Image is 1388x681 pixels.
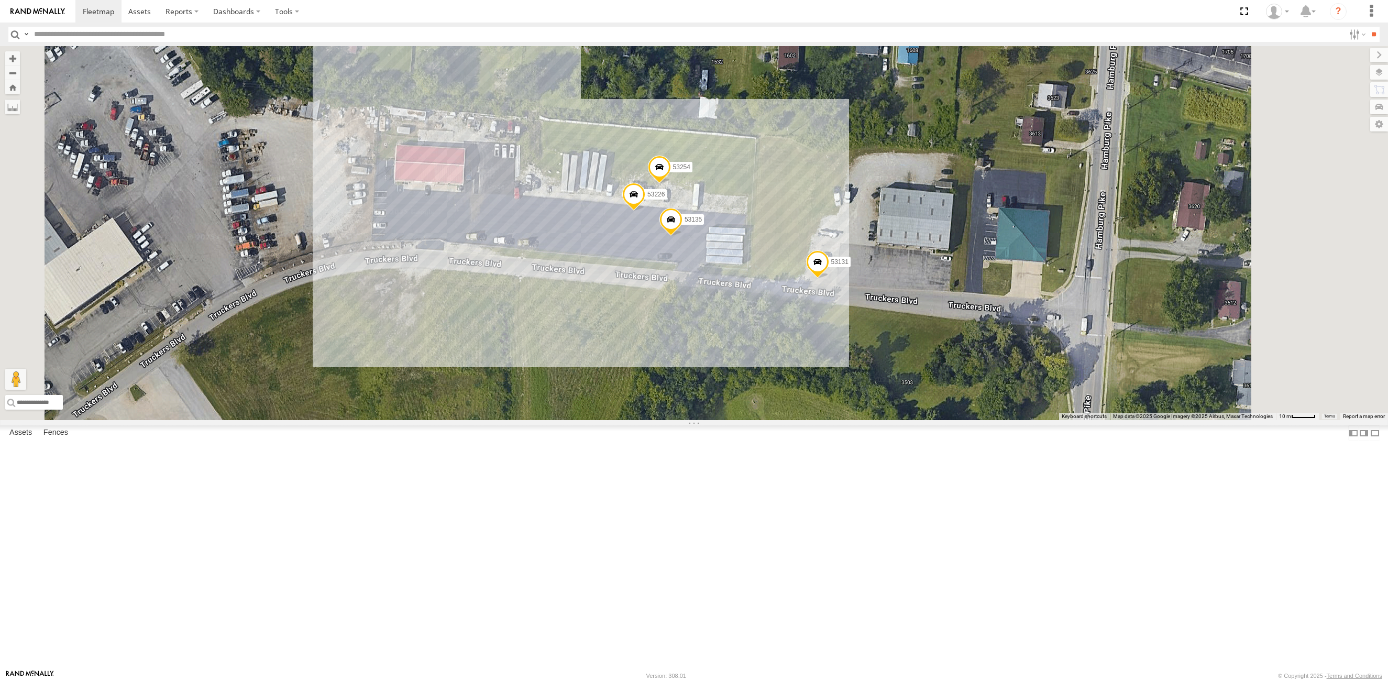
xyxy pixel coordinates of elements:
span: 53135 [685,216,702,223]
label: Fences [38,426,73,441]
a: Visit our Website [6,671,54,681]
button: Zoom in [5,51,20,65]
span: 53254 [673,163,690,171]
label: Search Filter Options [1345,27,1368,42]
button: Zoom Home [5,80,20,94]
a: Terms and Conditions [1327,673,1382,679]
i: ? [1330,3,1347,20]
label: Measure [5,100,20,114]
button: Zoom out [5,65,20,80]
button: Map Scale: 10 m per 43 pixels [1276,413,1319,420]
label: Assets [4,426,37,441]
label: Dock Summary Table to the Right [1359,425,1369,441]
div: Version: 308.01 [646,673,686,679]
label: Hide Summary Table [1370,425,1380,441]
button: Keyboard shortcuts [1062,413,1107,420]
label: Search Query [22,27,30,42]
div: Miky Transport [1262,4,1293,19]
span: 53226 [647,191,665,198]
label: Dock Summary Table to the Left [1348,425,1359,441]
div: © Copyright 2025 - [1278,673,1382,679]
a: Terms (opens in new tab) [1324,414,1335,419]
label: Map Settings [1370,117,1388,131]
span: 53131 [831,258,849,266]
span: 10 m [1279,413,1291,419]
a: Report a map error [1343,413,1385,419]
span: Map data ©2025 Google Imagery ©2025 Airbus, Maxar Technologies [1113,413,1273,419]
button: Drag Pegman onto the map to open Street View [5,369,26,390]
img: rand-logo.svg [10,8,65,15]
